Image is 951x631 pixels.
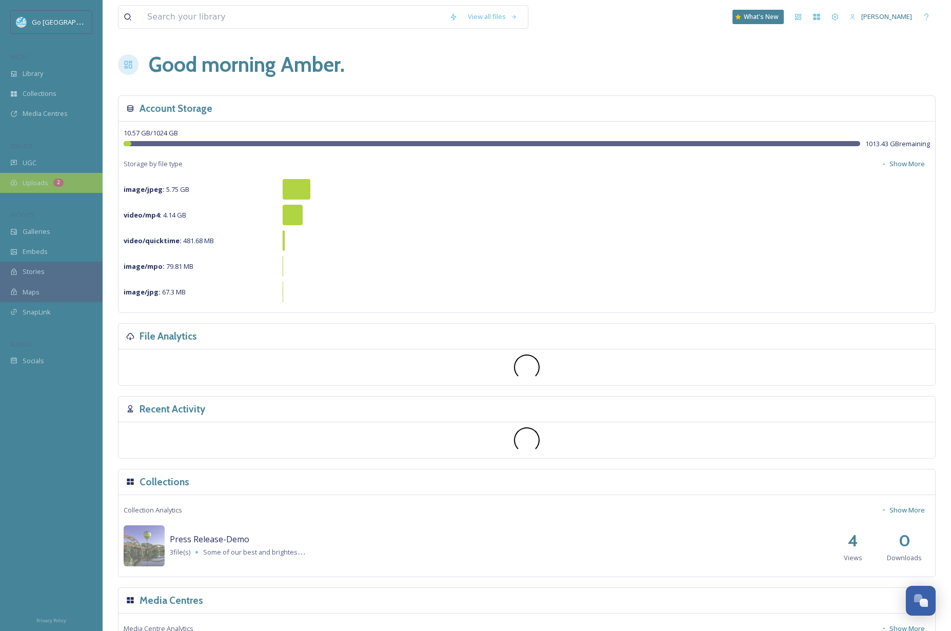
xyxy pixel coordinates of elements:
[124,287,161,297] strong: image/jpg :
[124,525,165,566] img: 679686c0-de82-4d80-b49e-fd0d084e78ff.jpg
[124,185,189,194] span: 5.75 GB
[887,553,922,563] span: Downloads
[844,553,862,563] span: Views
[124,287,186,297] span: 67.3 MB
[23,158,36,168] span: UGC
[140,475,189,489] h3: Collections
[36,617,66,624] span: Privacy Policy
[861,12,912,21] span: [PERSON_NAME]
[149,49,345,80] h1: Good morning Amber .
[140,402,205,417] h3: Recent Activity
[124,159,183,169] span: Storage by file type
[142,6,444,28] input: Search your library
[23,287,39,297] span: Maps
[865,139,930,149] span: 1013.43 GB remaining
[23,178,48,188] span: Uploads
[170,547,190,557] span: 3 file(s)
[23,109,68,119] span: Media Centres
[124,262,165,271] strong: image/mpo :
[23,247,48,257] span: Embeds
[848,528,858,553] h2: 4
[23,307,51,317] span: SnapLink
[124,185,165,194] strong: image/jpeg :
[124,128,178,137] span: 10.57 GB / 1024 GB
[32,17,108,27] span: Go [GEOGRAPHIC_DATA]
[899,528,910,553] h2: 0
[140,593,203,608] h3: Media Centres
[36,614,66,626] a: Privacy Policy
[23,69,43,78] span: Library
[124,236,214,245] span: 481.68 MB
[876,154,930,174] button: Show More
[53,179,64,187] div: 2
[906,586,936,616] button: Open Chat
[124,505,182,515] span: Collection Analytics
[23,89,56,98] span: Collections
[23,227,50,236] span: Galleries
[203,547,442,557] span: Some of our best and brightest images from the team at [GEOGRAPHIC_DATA]
[10,142,32,150] span: COLLECT
[170,534,249,545] span: Press Release-Demo
[124,210,186,220] span: 4.14 GB
[10,340,31,348] span: SOCIALS
[16,17,27,27] img: GoGreatLogo_MISkies_RegionalTrails%20%281%29.png
[23,267,45,277] span: Stories
[463,7,523,27] a: View all files
[124,262,193,271] span: 79.81 MB
[876,500,930,520] button: Show More
[10,211,34,219] span: WIDGETS
[140,101,212,116] h3: Account Storage
[140,329,197,344] h3: File Analytics
[732,10,784,24] a: What's New
[23,356,44,366] span: Socials
[10,53,28,61] span: MEDIA
[844,7,917,27] a: [PERSON_NAME]
[124,236,182,245] strong: video/quicktime :
[124,210,162,220] strong: video/mp4 :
